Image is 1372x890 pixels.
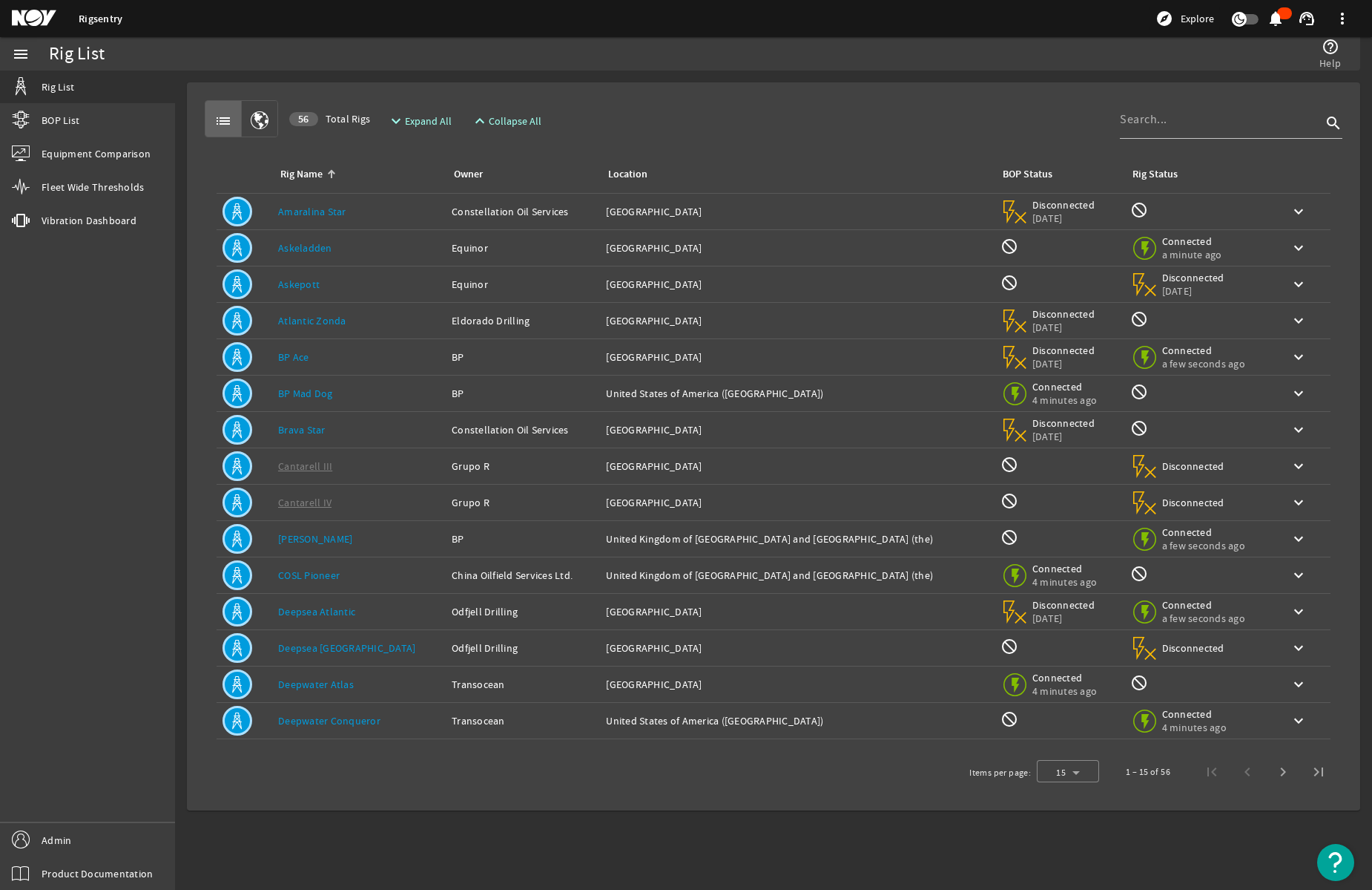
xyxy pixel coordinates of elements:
mat-icon: Rig Monitoring not available for this rig [1130,383,1148,401]
span: Connected [1162,344,1245,357]
span: a minute ago [1162,248,1225,261]
a: Deepsea Atlantic [278,605,355,618]
span: [DATE] [1032,430,1095,443]
div: BP [452,531,594,546]
div: [GEOGRAPHIC_DATA] [606,459,988,474]
div: [GEOGRAPHIC_DATA] [606,313,988,328]
span: Vibration Dashboard [42,213,136,228]
mat-icon: Rig Monitoring not available for this rig [1130,419,1148,437]
div: BP [452,386,594,401]
div: [GEOGRAPHIC_DATA] [606,204,988,219]
span: Disconnected [1032,198,1095,212]
mat-icon: keyboard_arrow_down [1290,312,1307,330]
mat-icon: keyboard_arrow_down [1290,421,1307,439]
mat-icon: Rig Monitoring not available for this rig [1130,310,1148,328]
a: Cantarell IV [278,496,332,509]
span: Equipment Comparison [42,146,151,161]
span: Disconnected [1162,496,1225,509]
mat-icon: BOP Monitoring not available for this rig [1000,492,1018,510]
button: Open Resource Center [1317,844,1354,881]
a: Askeladden [278,241,332,255]
div: Rig Status [1132,166,1178,183]
mat-icon: keyboard_arrow_down [1290,675,1307,693]
mat-icon: keyboard_arrow_down [1290,494,1307,511]
div: United Kingdom of [GEOGRAPHIC_DATA] and [GEOGRAPHIC_DATA] (the) [606,531,988,546]
span: Rig List [42,79,74,94]
mat-icon: support_agent [1298,10,1316,27]
mat-icon: keyboard_arrow_down [1290,239,1307,257]
mat-icon: keyboard_arrow_down [1290,603,1307,621]
mat-icon: keyboard_arrow_down [1290,385,1307,402]
span: Fleet Wide Thresholds [42,180,144,194]
mat-icon: keyboard_arrow_down [1290,203,1307,220]
a: Deepwater Conqueror [278,714,380,727]
mat-icon: expand_less [471,112,483,130]
div: Rig List [49,47,105,62]
div: [GEOGRAPHIC_DATA] [606,422,988,437]
span: Explore [1181,11,1214,26]
span: Disconnected [1032,416,1095,430]
a: COSL Pioneer [278,569,340,582]
span: Connected [1162,598,1245,612]
span: Disconnected [1032,307,1095,321]
i: search [1325,114,1342,132]
div: Rig Name [280,166,323,183]
span: [DATE] [1032,212,1095,225]
span: Collapse All [489,114,541,128]
mat-icon: keyboard_arrow_down [1290,712,1307,730]
mat-icon: Rig Monitoring not available for this rig [1130,201,1148,219]
div: [GEOGRAPHIC_DATA] [606,677,988,692]
a: Brava Star [278,423,326,436]
mat-icon: keyboard_arrow_down [1290,639,1307,657]
mat-icon: BOP Monitoring not available for this rig [1000,274,1018,292]
span: Connected [1162,235,1225,248]
span: Connected [1032,380,1097,393]
span: [DATE] [1032,612,1095,625]
button: more_vert [1325,1,1360,36]
span: Disconnected [1032,598,1095,612]
mat-icon: expand_more [387,112,399,130]
a: Deepsea [GEOGRAPHIC_DATA] [278,641,415,655]
mat-icon: menu [12,45,30,63]
span: 4 minutes ago [1032,575,1097,589]
div: Owner [454,166,483,183]
div: Grupo R [452,495,594,510]
div: [GEOGRAPHIC_DATA] [606,277,988,292]
span: Disconnected [1032,344,1095,357]
a: Askepott [278,278,320,291]
a: BP Mad Dog [278,387,333,400]
div: Constellation Oil Services [452,422,594,437]
div: 56 [289,112,318,126]
div: Items per page: [969,765,1031,780]
mat-icon: keyboard_arrow_down [1290,457,1307,475]
span: BOP List [42,113,79,128]
span: a few seconds ago [1162,612,1245,625]
div: Equinor [452,277,594,292]
a: Deepwater Atlas [278,678,354,691]
div: United States of America ([GEOGRAPHIC_DATA]) [606,386,988,401]
span: [DATE] [1032,357,1095,370]
mat-icon: BOP Monitoring not available for this rig [1000,710,1018,728]
mat-icon: keyboard_arrow_down [1290,566,1307,584]
mat-icon: keyboard_arrow_down [1290,348,1307,366]
div: [GEOGRAPHIC_DATA] [606,241,988,255]
span: 4 minutes ago [1032,393,1097,407]
div: BP [452,350,594,364]
mat-icon: keyboard_arrow_down [1290,275,1307,293]
a: [PERSON_NAME] [278,532,352,546]
button: Expand All [381,108,458,134]
div: Grupo R [452,459,594,474]
div: Odfjell Drilling [452,641,594,655]
span: a few seconds ago [1162,357,1245,370]
a: BP Ace [278,350,309,364]
span: Connected [1032,562,1097,575]
div: [GEOGRAPHIC_DATA] [606,604,988,619]
input: Search... [1120,111,1322,128]
mat-icon: BOP Monitoring not available for this rig [1000,456,1018,474]
span: Expand All [405,114,452,128]
div: Eldorado Drilling [452,313,594,328]
div: Transocean [452,713,594,728]
button: Last page [1301,754,1336,790]
a: Rigsentry [79,12,122,26]
span: Disconnected [1162,459,1225,473]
